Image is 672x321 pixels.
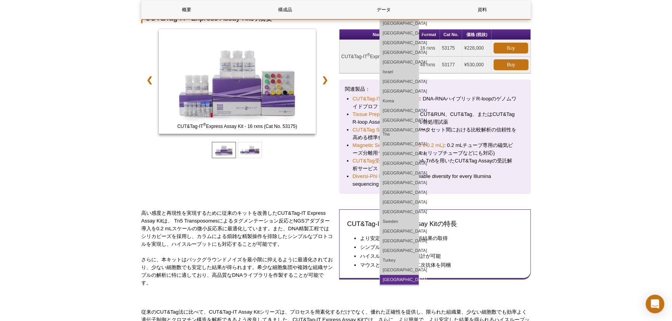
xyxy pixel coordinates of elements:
th: 価格 (税抜) [462,29,492,40]
td: 53175 [440,40,462,57]
li: : データセット間における比較解析の信頼性を高める標準化試薬 [353,126,518,142]
li: : pA-Tn5を用いたCUT&Tag Assayの受託解析サービス [353,157,518,173]
a: [GEOGRAPHIC_DATA] [380,86,419,96]
a: [GEOGRAPHIC_DATA] [380,38,419,48]
div: Open Intercom Messenger [646,295,664,313]
a: [GEOGRAPHIC_DATA] [380,236,419,246]
td: 48 rxns [418,57,440,73]
a: 資料 [437,0,527,19]
span: CUT&Tag-IT Express Assay Kit - 16 rxns (Cat No. 53175) [160,123,314,130]
p: さらに、本キットはバックグラウンドノイズを最小限に抑えるように最適化されており、少ない細胞数でも安定した結果が得られます。希少な細胞集団や複雑な組織サンプルの解析に特に適しており、高品質なDNA... [141,256,333,287]
a: [GEOGRAPHIC_DATA] [380,226,419,236]
img: CUT&Tag-IT Express Assay Kit - 16 rxns [159,29,316,134]
td: ¥228,000 [462,40,492,57]
li: : DNA-RNAハイブリッドR-loopのゲノムワイドプロファイリング [353,95,518,110]
td: ¥530,000 [462,57,492,73]
a: [GEOGRAPHIC_DATA] [380,19,419,28]
a: [GEOGRAPHIC_DATA] [380,246,419,255]
a: [GEOGRAPHIC_DATA] [380,197,419,207]
a: [GEOGRAPHIC_DATA] [380,116,419,125]
a: [GEOGRAPHIC_DATA] [380,48,419,57]
a: 構成品 [240,0,330,19]
a: [GEOGRAPHIC_DATA] [380,57,419,67]
a: [GEOGRAPHIC_DATA] [380,265,419,275]
a: CUT&Tag-IT R-loop Assay Kit [353,95,420,103]
p: 関連製品： [345,85,525,93]
a: Buy [494,43,528,53]
li: ハイスループットな実験設計が可能 [360,252,515,260]
a: [GEOGRAPHIC_DATA] [380,149,419,159]
li: : Reliable diversity for every Illumina sequencing run [353,173,518,188]
th: Name [339,29,418,40]
li: より安定したCUT&Tag解析結果の取得 [360,235,515,242]
a: CUT&Tag受託解析サービス [353,157,415,165]
a: [GEOGRAPHIC_DATA] [380,159,419,168]
a: CUT&Tag Spike-In Control [353,126,413,134]
a: Turkey [380,255,419,265]
h3: CUT&Tag-IT Express Assay Kitの特長 [347,219,523,229]
a: [GEOGRAPHIC_DATA], The [380,125,419,139]
li: マウスとウサギに対する二次抗体を同梱 [360,261,515,269]
sup: ® [367,53,370,57]
a: [GEOGRAPHIC_DATA] [380,106,419,116]
a: Korea [380,96,419,106]
a: Magnetic Separation Rack (12 x 0.2 mL) [353,142,444,149]
a: [GEOGRAPHIC_DATA] [380,178,419,188]
td: CUT&Tag-IT Express Assay Kit [339,40,418,73]
li: : CUT&RUN、CUT&Tag、またはCUT&Tag R-loop Assay用の組織サンプル前処理試薬 [353,110,518,126]
a: Buy [494,59,528,70]
a: Israel [380,67,419,77]
p: 高い感度と再現性を実現するために従来のキットを改善したCUT&Tag-IT Express Assay Kitは、 Tn5 Transposomesによるタグメンテーション反応とNGSアダプター... [141,209,333,248]
a: Tissue Prep for NGS Assays [353,110,417,118]
th: Format [418,29,440,40]
td: 16 rxns [418,40,440,57]
a: ❮ [141,71,158,89]
a: CUT&Tag-IT Express Assay Kit - 16 rxns [159,29,316,136]
li: : 0.2 mLチューブ専用の磁気ビーズ分離用ラック (8連, 12連ストリップチューブなどにも対応) [353,142,518,157]
a: [GEOGRAPHIC_DATA] [380,168,419,178]
a: データ [339,0,428,19]
a: Sweden [380,217,419,226]
li: シンプルなワークフロー [360,243,515,251]
th: Cat No. [440,29,462,40]
a: ❯ [317,71,333,89]
a: 概要 [142,0,231,19]
sup: ® [203,123,206,127]
a: Diversi-Phi Indexed PhiX [353,173,409,180]
a: [GEOGRAPHIC_DATA] [380,188,419,197]
a: [GEOGRAPHIC_DATA] [380,139,419,149]
a: [GEOGRAPHIC_DATA] [380,28,419,38]
a: [GEOGRAPHIC_DATA] [380,275,419,285]
a: [GEOGRAPHIC_DATA] [380,77,419,86]
a: [GEOGRAPHIC_DATA] [380,207,419,217]
td: 53177 [440,57,462,73]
